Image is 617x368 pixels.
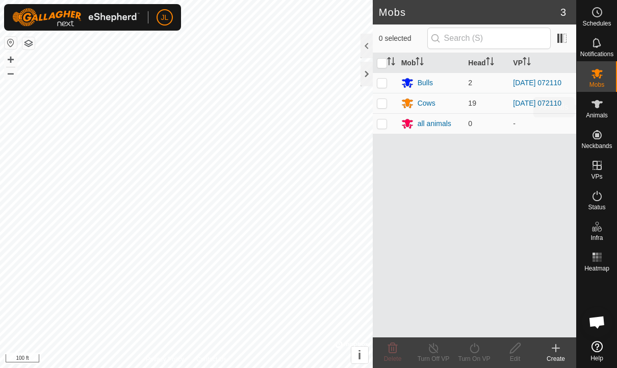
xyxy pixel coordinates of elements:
[5,37,17,49] button: Reset Map
[351,347,368,363] button: i
[397,53,465,73] th: Mob
[486,59,494,67] p-sorticon: Activate to sort
[590,355,603,361] span: Help
[582,20,611,27] span: Schedules
[584,265,609,272] span: Heatmap
[509,113,576,134] td: -
[468,79,472,87] span: 2
[22,37,35,50] button: Map Layers
[588,204,605,210] span: Status
[418,118,451,129] div: all animals
[468,99,476,107] span: 19
[427,28,551,49] input: Search (S)
[196,355,226,364] a: Contact Us
[589,82,604,88] span: Mobs
[5,67,17,79] button: –
[384,355,402,362] span: Delete
[509,53,576,73] th: VP
[413,354,454,363] div: Turn Off VP
[560,5,566,20] span: 3
[577,337,617,365] a: Help
[513,79,561,87] a: [DATE] 072110
[523,59,531,67] p-sorticon: Activate to sort
[416,59,424,67] p-sorticon: Activate to sort
[582,307,612,337] a: Open chat
[358,348,362,362] span: i
[464,53,509,73] th: Head
[591,174,602,180] span: VPs
[418,78,433,88] div: Bulls
[468,119,472,128] span: 0
[513,99,561,107] a: [DATE] 072110
[5,54,17,66] button: +
[379,6,560,18] h2: Mobs
[535,354,576,363] div: Create
[495,354,535,363] div: Edit
[12,8,140,27] img: Gallagher Logo
[387,59,395,67] p-sorticon: Activate to sort
[590,235,603,241] span: Infra
[161,12,169,23] span: JL
[454,354,495,363] div: Turn On VP
[586,112,608,118] span: Animals
[146,355,184,364] a: Privacy Policy
[581,143,612,149] span: Neckbands
[580,51,613,57] span: Notifications
[379,33,427,44] span: 0 selected
[418,98,435,109] div: Cows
